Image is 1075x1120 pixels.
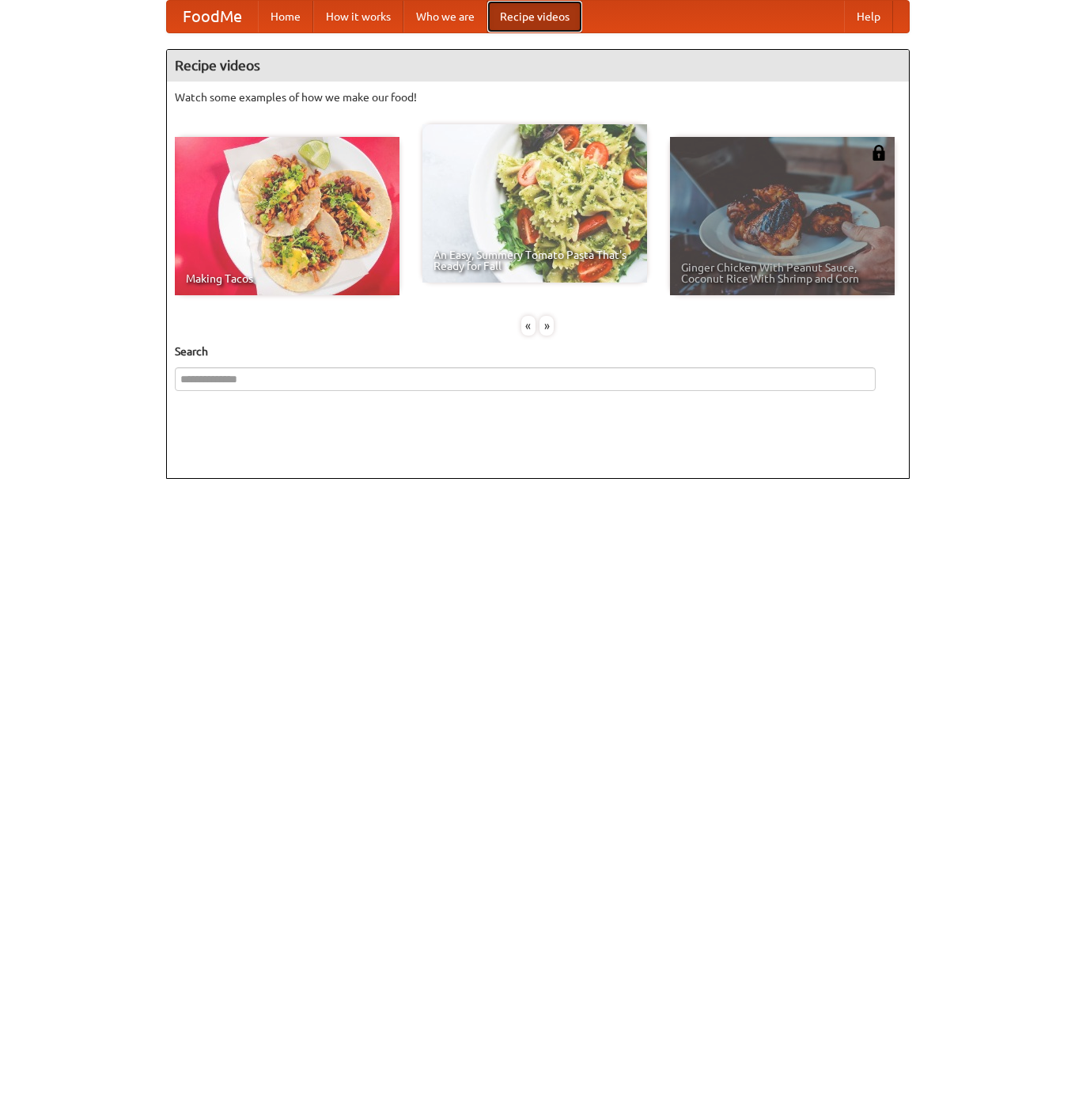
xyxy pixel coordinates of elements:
a: How it works [313,1,403,32]
a: Who we are [403,1,487,32]
div: » [539,316,554,336]
p: Watch some examples of how we make our food! [175,89,901,105]
a: Recipe videos [487,1,582,32]
img: 483408.png [871,145,887,161]
h4: Recipe videos [167,50,909,82]
span: Making Tacos [186,273,388,284]
a: FoodMe [167,1,258,32]
a: Help [844,1,893,32]
a: An Easy, Summery Tomato Pasta That's Ready for Fall [422,124,647,283]
h5: Search [175,344,901,359]
a: Home [258,1,313,32]
span: An Easy, Summery Tomato Pasta That's Ready for Fall [433,249,636,271]
div: « [521,316,536,336]
a: Making Tacos [175,137,399,295]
